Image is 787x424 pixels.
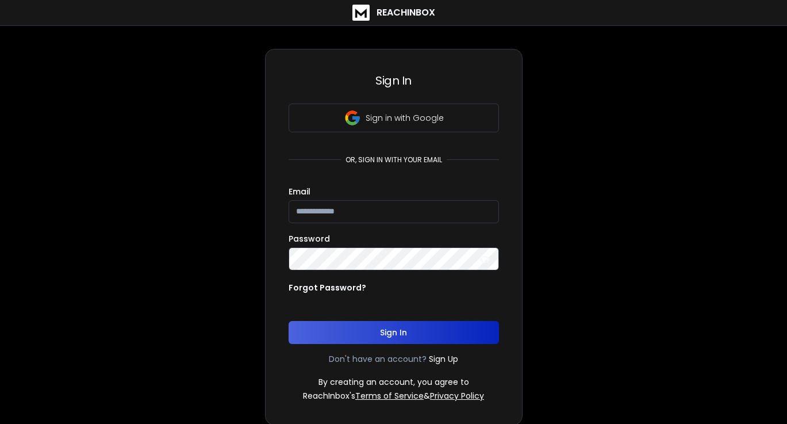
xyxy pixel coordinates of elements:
a: Terms of Service [355,390,424,402]
p: ReachInbox's & [303,390,484,402]
p: Sign in with Google [366,112,444,124]
img: logo [352,5,370,21]
h3: Sign In [289,72,499,89]
p: Don't have an account? [329,353,427,365]
label: Password [289,235,330,243]
h1: ReachInbox [377,6,435,20]
button: Sign in with Google [289,104,499,132]
p: By creating an account, you agree to [318,376,469,388]
a: ReachInbox [352,5,435,21]
a: Sign Up [429,353,458,365]
button: Sign In [289,321,499,344]
p: Forgot Password? [289,282,366,293]
label: Email [289,188,310,196]
p: or, sign in with your email [341,155,447,165]
a: Privacy Policy [430,390,484,402]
